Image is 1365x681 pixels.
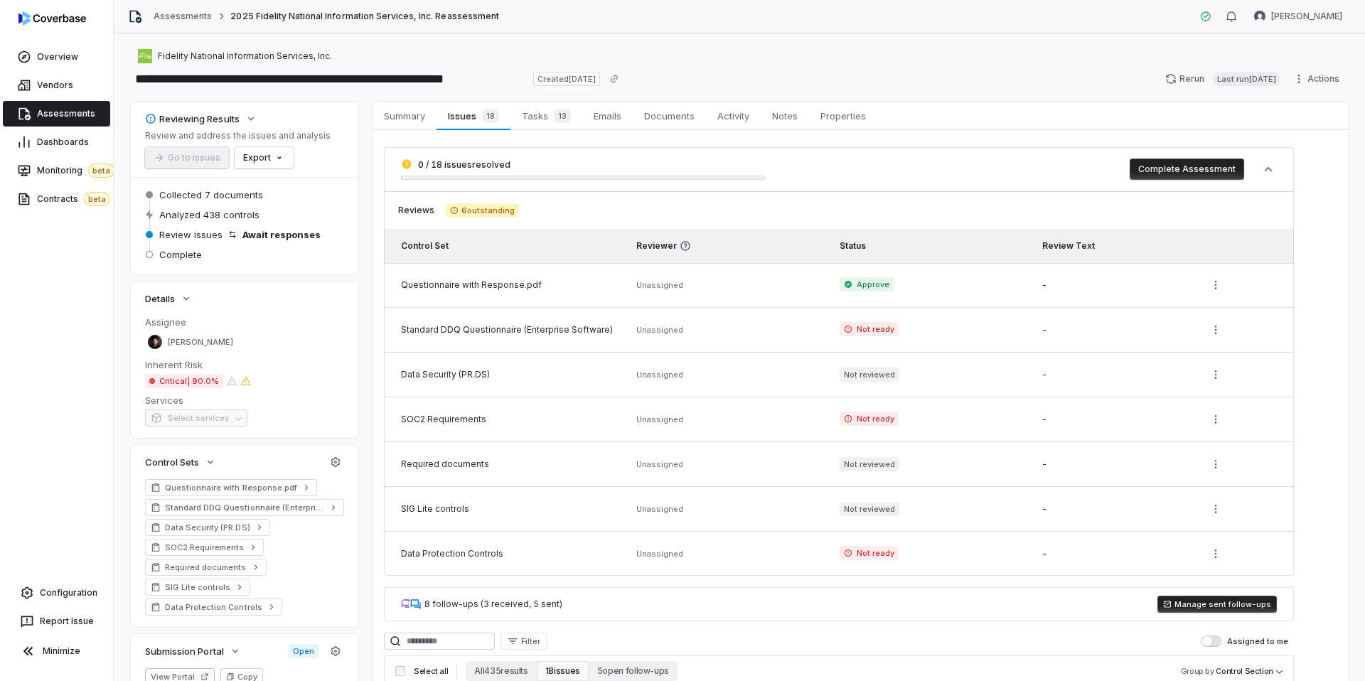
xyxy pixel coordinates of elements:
[840,322,899,336] span: Not ready
[1042,324,1188,336] div: -
[401,414,619,425] div: SOC2 Requirements
[165,562,247,573] span: Required documents
[43,645,80,657] span: Minimize
[636,370,683,380] span: Unassigned
[1213,72,1280,86] span: Last run [DATE]
[537,661,589,681] button: 18 issues
[145,579,250,596] a: SIG Lite controls
[712,107,755,125] span: Activity
[6,580,107,606] a: Configuration
[165,482,297,493] span: Questionnaire with Response.pdf
[588,107,627,125] span: Emails
[84,192,110,206] span: beta
[145,539,264,556] a: SOC2 Requirements
[1042,548,1188,559] div: -
[442,106,504,126] span: Issues
[145,394,344,407] dt: Services
[3,44,110,70] a: Overview
[18,11,86,26] img: logo-D7KZi-bG.svg
[37,136,89,148] span: Dashboards
[145,599,282,616] a: Data Protection Controls
[395,666,405,676] input: Select all
[230,11,498,22] span: 2025 Fidelity National Information Services, Inc. Reassessment
[165,522,250,533] span: Data Security (PR.DS)
[37,163,114,178] span: Monitoring
[168,337,233,348] span: [PERSON_NAME]
[37,108,95,119] span: Assessments
[145,316,344,328] dt: Assignee
[141,106,261,132] button: Reviewing Results
[145,479,317,496] a: Questionnaire with Response.pdf
[840,368,899,382] span: Not reviewed
[159,228,223,241] span: Review issues
[134,43,336,69] button: https://fisglobal.com/Fidelity National Information Services, Inc.
[165,581,230,593] span: SIG Lite controls
[145,559,267,576] a: Required documents
[145,292,175,305] span: Details
[840,412,899,426] span: Not ready
[3,158,110,183] a: Monitoringbeta
[165,542,244,553] span: SOC2 Requirements
[418,159,510,170] span: 0 / 18 issues resolved
[165,601,262,613] span: Data Protection Controls
[482,109,499,123] span: 18
[1201,636,1288,647] label: Assigned to me
[516,106,577,126] span: Tasks
[242,228,321,241] span: Await responses
[145,456,199,468] span: Control Sets
[141,638,245,664] button: Submission Portal
[37,80,73,91] span: Vendors
[3,129,110,155] a: Dashboards
[1042,414,1188,425] div: -
[521,636,540,647] span: Filter
[145,112,240,125] div: Reviewing Results
[235,147,294,168] button: Export
[533,72,600,86] span: Created [DATE]
[401,279,619,291] div: Questionnaire with Response.pdf
[145,519,270,536] a: Data Security (PR.DS)
[636,549,683,559] span: Unassigned
[466,661,536,681] button: All 435 results
[6,608,107,634] button: Report Issue
[840,240,866,251] span: Status
[1254,11,1265,22] img: Brian Ball avatar
[1181,666,1214,676] span: Group by
[165,502,324,513] span: Standard DDQ Questionnaire (Enterprise Software)
[40,616,94,627] span: Report Issue
[401,548,619,559] div: Data Protection Controls
[3,73,110,98] a: Vendors
[840,546,899,560] span: Not ready
[1042,503,1188,515] div: -
[1157,68,1289,90] button: RerunLast run[DATE]
[401,459,619,470] div: Required documents
[37,51,78,63] span: Overview
[398,205,434,216] span: Reviews
[554,109,571,123] span: 13
[154,11,212,22] a: Assessments
[158,50,332,62] span: Fidelity National Information Services, Inc.
[1201,636,1221,647] button: Assigned to me
[159,208,259,221] span: Analyzed 438 controls
[145,374,223,388] span: Critical | 90.0%
[145,358,344,371] dt: Inherent Risk
[638,107,700,125] span: Documents
[3,186,110,212] a: Contractsbeta
[401,369,619,380] div: Data Security (PR.DS)
[141,449,220,475] button: Control Sets
[145,645,224,658] span: Submission Portal
[636,414,683,424] span: Unassigned
[815,107,872,125] span: Properties
[766,107,803,125] span: Notes
[40,587,97,599] span: Configuration
[636,280,683,290] span: Unassigned
[148,335,162,349] img: Clarence Chio avatar
[589,661,678,681] button: 5 open follow-ups
[414,666,448,677] span: Select all
[6,637,107,665] button: Minimize
[1042,279,1188,291] div: -
[141,286,196,311] button: Details
[636,240,823,252] span: Reviewer
[840,277,894,291] span: Approve
[1246,6,1351,27] button: Brian Ball avatar[PERSON_NAME]
[446,203,519,218] span: 6 outstanding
